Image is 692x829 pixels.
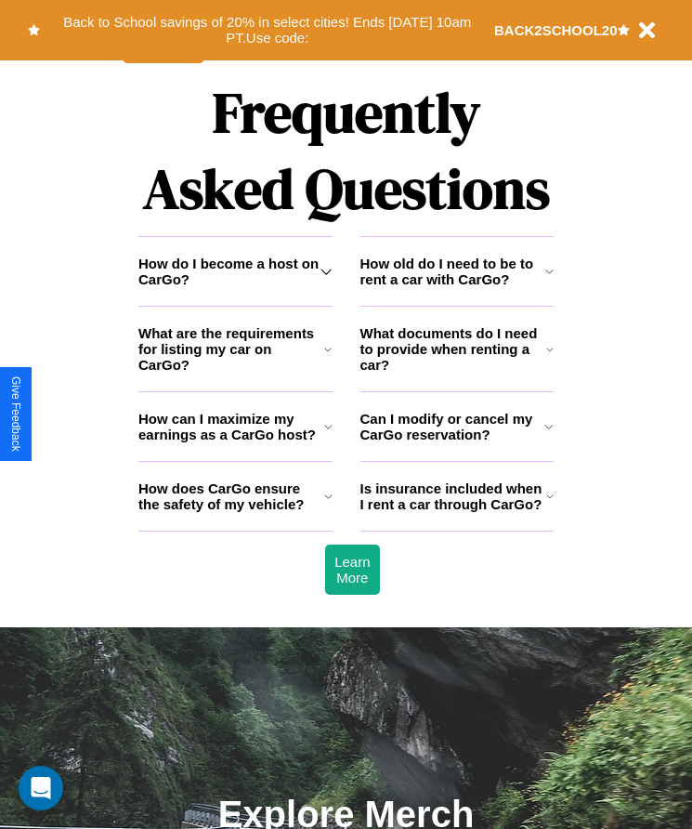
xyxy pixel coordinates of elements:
[19,766,63,810] div: Open Intercom Messenger
[138,65,554,236] h1: Frequently Asked Questions
[138,256,320,287] h3: How do I become a host on CarGo?
[138,480,324,512] h3: How does CarGo ensure the safety of my vehicle?
[40,9,494,51] button: Back to School savings of 20% in select cities! Ends [DATE] 10am PT.Use code:
[138,411,324,442] h3: How can I maximize my earnings as a CarGo host?
[360,256,545,287] h3: How old do I need to be to rent a car with CarGo?
[494,22,618,38] b: BACK2SCHOOL20
[360,325,547,373] h3: What documents do I need to provide when renting a car?
[360,480,546,512] h3: Is insurance included when I rent a car through CarGo?
[138,325,324,373] h3: What are the requirements for listing my car on CarGo?
[360,411,545,442] h3: Can I modify or cancel my CarGo reservation?
[325,545,379,595] button: Learn More
[9,376,22,452] div: Give Feedback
